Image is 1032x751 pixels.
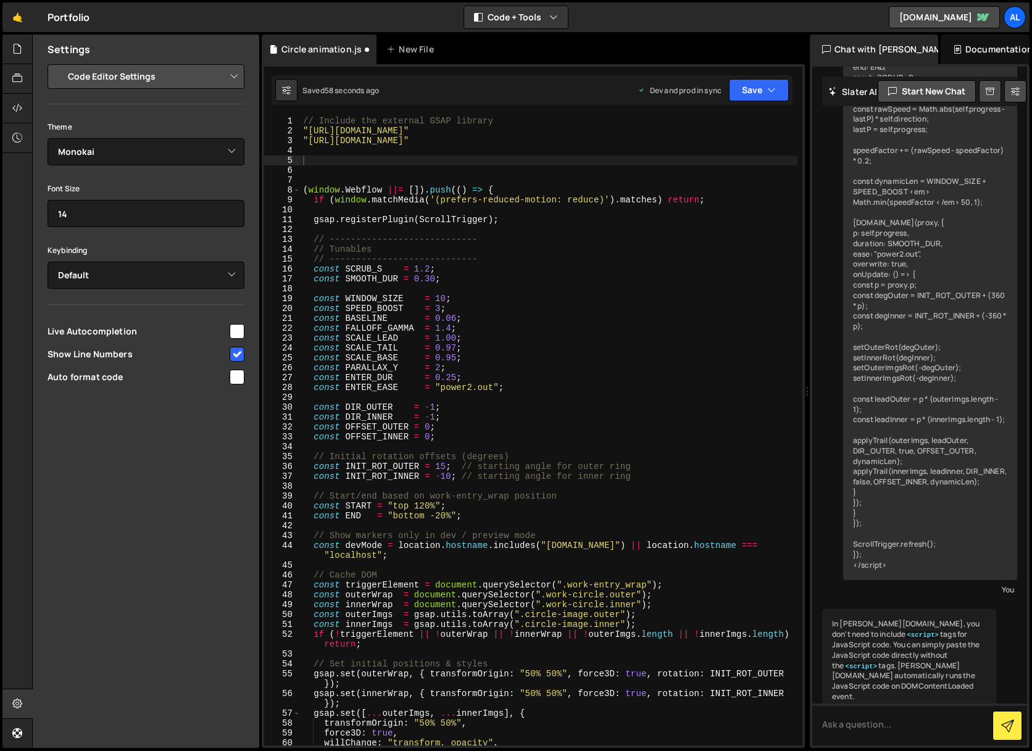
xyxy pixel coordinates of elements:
button: Code + Tools [464,6,568,28]
div: 19 [264,294,301,304]
div: 24 [264,343,301,353]
div: 17 [264,274,301,284]
a: 🤙 [2,2,33,32]
div: 25 [264,353,301,363]
div: 46 [264,570,301,580]
div: 7 [264,175,301,185]
code: <script> [905,631,940,639]
div: 49 [264,600,301,610]
div: 44 [264,541,301,560]
div: 8 [264,185,301,195]
div: You [846,583,1014,596]
div: 41 [264,511,301,521]
div: Circle animation.js [281,43,362,56]
div: 51 [264,620,301,629]
div: 27 [264,373,301,383]
div: 42 [264,521,301,531]
div: 57 [264,708,301,718]
h2: Slater AI [828,86,878,98]
a: Al [1004,6,1026,28]
div: Documentation [941,35,1030,64]
div: Dev and prod in sync [638,85,722,96]
span: Show Line Numbers [48,348,228,360]
div: 52 [264,629,301,649]
div: 34 [264,442,301,452]
div: 58 seconds ago [325,85,379,96]
div: 31 [264,412,301,422]
div: 36 [264,462,301,471]
div: 26 [264,363,301,373]
div: 22 [264,323,301,333]
div: 60 [264,738,301,748]
div: 5 [264,156,301,165]
div: 59 [264,728,301,738]
div: 35 [264,452,301,462]
button: Start new chat [878,80,976,102]
div: Saved [302,85,379,96]
div: 12 [264,225,301,234]
label: Theme [48,121,72,133]
div: 15 [264,254,301,264]
label: Keybinding [48,244,88,257]
div: 3 [264,136,301,146]
div: 55 [264,669,301,689]
div: 33 [264,432,301,442]
div: 14 [264,244,301,254]
div: 47 [264,580,301,590]
div: 56 [264,689,301,708]
div: Portfolio [48,10,89,25]
div: 13 [264,234,301,244]
div: 40 [264,501,301,511]
div: 30 [264,402,301,412]
div: 16 [264,264,301,274]
div: 18 [264,284,301,294]
div: 20 [264,304,301,313]
span: Auto format code [48,371,228,383]
div: 45 [264,560,301,570]
span: Live Autocompletion [48,325,228,338]
div: 10 [264,205,301,215]
div: 32 [264,422,301,432]
div: 21 [264,313,301,323]
button: Save [729,79,789,101]
div: 43 [264,531,301,541]
div: 38 [264,481,301,491]
div: 11 [264,215,301,225]
div: 1 [264,116,301,126]
code: <script> [844,662,878,671]
div: 29 [264,392,301,402]
div: 23 [264,333,301,343]
div: New File [386,43,438,56]
div: 37 [264,471,301,481]
h2: Settings [48,43,90,56]
div: 48 [264,590,301,600]
div: 2 [264,126,301,136]
a: [DOMAIN_NAME] [889,6,1000,28]
div: 50 [264,610,301,620]
div: 58 [264,718,301,728]
div: 6 [264,165,301,175]
label: Font Size [48,183,80,195]
div: 4 [264,146,301,156]
div: 28 [264,383,301,392]
div: 54 [264,659,301,669]
div: 39 [264,491,301,501]
div: 53 [264,649,301,659]
div: 9 [264,195,301,205]
div: Chat with [PERSON_NAME] [810,35,938,64]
